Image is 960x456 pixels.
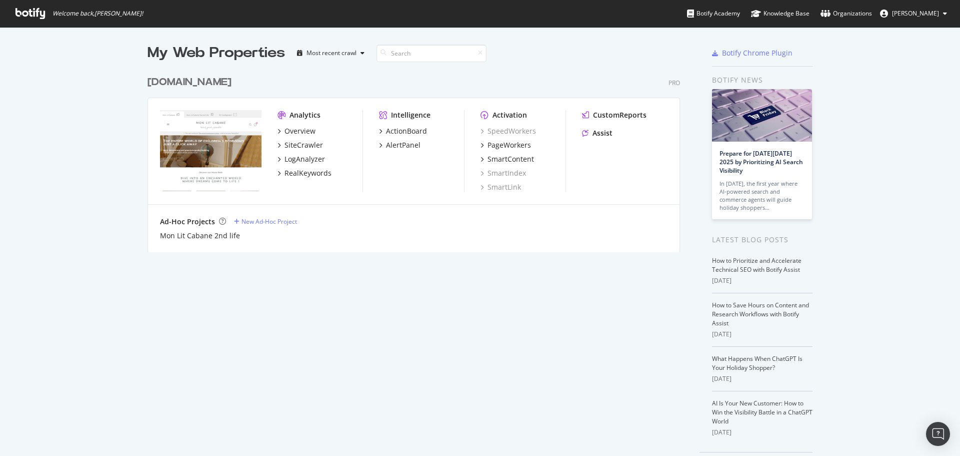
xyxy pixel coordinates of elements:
div: Intelligence [391,110,430,120]
a: Mon Lit Cabane 2nd life [160,231,240,241]
div: [DATE] [712,374,812,383]
div: ActionBoard [386,126,427,136]
div: Ad-Hoc Projects [160,217,215,227]
a: Assist [582,128,612,138]
a: SmartIndex [480,168,526,178]
a: New Ad-Hoc Project [234,217,297,226]
div: CustomReports [593,110,646,120]
a: Botify Chrome Plugin [712,48,792,58]
div: Analytics [289,110,320,120]
div: New Ad-Hoc Project [241,217,297,226]
a: SmartLink [480,182,521,192]
div: SmartContent [487,154,534,164]
div: Pro [668,79,680,87]
span: Welcome back, [PERSON_NAME] ! [52,10,143,18]
a: SpeedWorkers [480,126,536,136]
div: grid [147,63,688,252]
div: Botify Chrome Plugin [722,48,792,58]
div: In [DATE], the first year where AI-powered search and commerce agents will guide holiday shoppers… [719,180,804,212]
a: CustomReports [582,110,646,120]
div: [DATE] [712,330,812,339]
a: How to Prioritize and Accelerate Technical SEO with Botify Assist [712,256,801,274]
a: Overview [277,126,315,136]
a: Prepare for [DATE][DATE] 2025 by Prioritizing AI Search Visibility [719,149,803,175]
a: [DOMAIN_NAME] [147,75,235,90]
span: Hecquet Antoine [892,9,939,18]
div: [DATE] [712,276,812,285]
img: monlitcabane.com [160,110,261,191]
button: Most recent crawl [293,45,368,61]
a: How to Save Hours on Content and Research Workflows with Botify Assist [712,301,809,327]
div: Activation [492,110,527,120]
div: Knowledge Base [751,9,809,19]
div: PageWorkers [487,140,531,150]
button: [PERSON_NAME] [872,6,955,22]
div: Overview [284,126,315,136]
div: LogAnalyzer [284,154,325,164]
div: SiteCrawler [284,140,323,150]
div: AlertPanel [386,140,420,150]
div: Botify news [712,75,812,86]
a: PageWorkers [480,140,531,150]
div: RealKeywords [284,168,331,178]
div: [DOMAIN_NAME] [147,75,231,90]
a: AI Is Your New Customer: How to Win the Visibility Battle in a ChatGPT World [712,399,812,425]
input: Search [376,45,486,62]
div: Botify Academy [687,9,740,19]
a: SiteCrawler [277,140,323,150]
a: LogAnalyzer [277,154,325,164]
div: Open Intercom Messenger [926,422,950,446]
a: What Happens When ChatGPT Is Your Holiday Shopper? [712,354,802,372]
a: RealKeywords [277,168,331,178]
div: Most recent crawl [306,50,356,56]
div: Latest Blog Posts [712,234,812,245]
div: Organizations [820,9,872,19]
img: Prepare for Black Friday 2025 by Prioritizing AI Search Visibility [712,89,812,142]
a: ActionBoard [379,126,427,136]
div: [DATE] [712,428,812,437]
a: SmartContent [480,154,534,164]
a: AlertPanel [379,140,420,150]
div: My Web Properties [147,43,285,63]
div: Assist [592,128,612,138]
